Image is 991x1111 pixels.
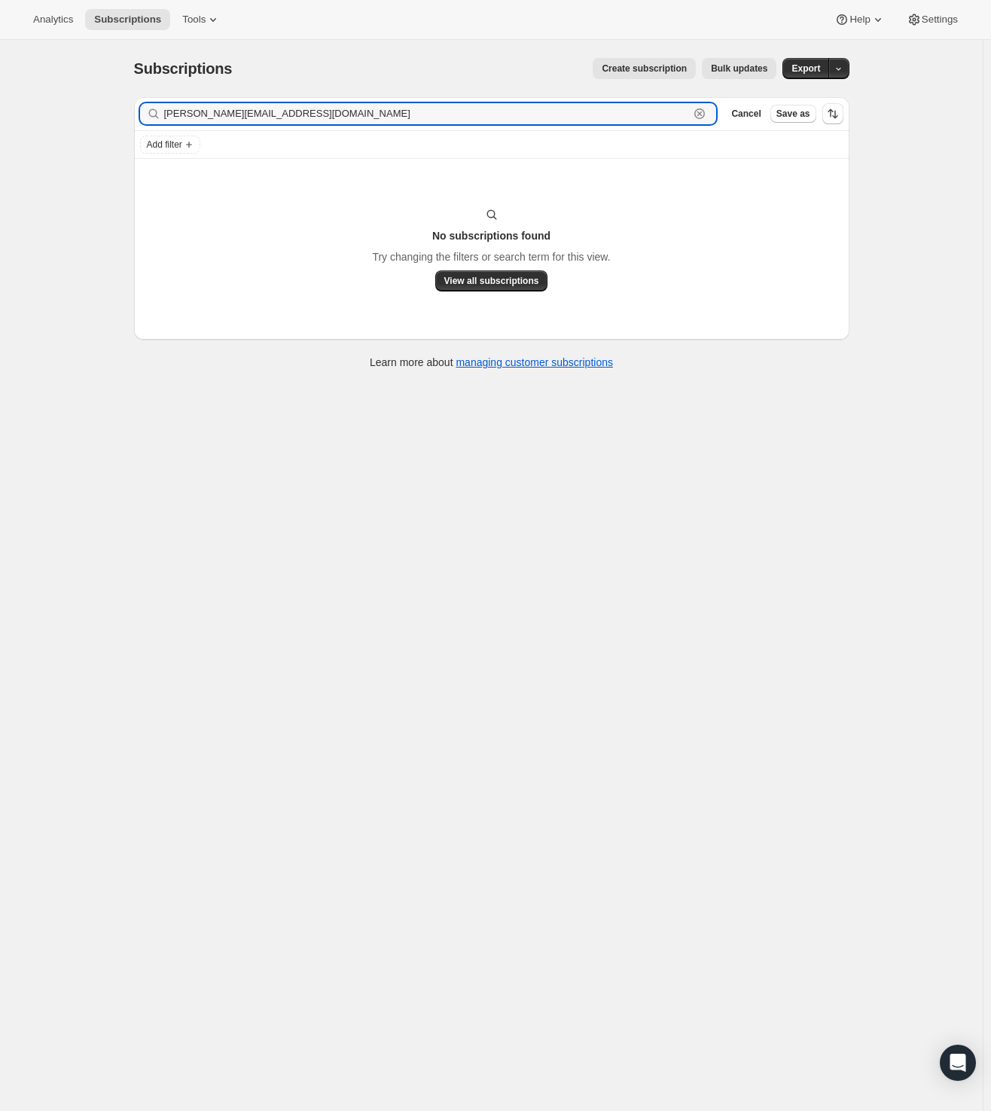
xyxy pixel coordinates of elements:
[173,9,230,30] button: Tools
[140,136,200,154] button: Add filter
[164,103,690,124] input: Filter subscribers
[435,270,548,291] button: View all subscriptions
[372,249,610,264] p: Try changing the filters or search term for this view.
[725,105,767,123] button: Cancel
[731,108,761,120] span: Cancel
[849,14,870,26] span: Help
[432,228,550,243] h3: No subscriptions found
[922,14,958,26] span: Settings
[776,108,810,120] span: Save as
[134,60,233,77] span: Subscriptions
[85,9,170,30] button: Subscriptions
[602,63,687,75] span: Create subscription
[24,9,82,30] button: Analytics
[791,63,820,75] span: Export
[456,356,613,368] a: managing customer subscriptions
[702,58,776,79] button: Bulk updates
[94,14,161,26] span: Subscriptions
[770,105,816,123] button: Save as
[444,275,539,287] span: View all subscriptions
[711,63,767,75] span: Bulk updates
[782,58,829,79] button: Export
[898,9,967,30] button: Settings
[33,14,73,26] span: Analytics
[147,139,182,151] span: Add filter
[182,14,206,26] span: Tools
[822,103,843,124] button: Sort the results
[370,355,613,370] p: Learn more about
[593,58,696,79] button: Create subscription
[825,9,894,30] button: Help
[692,106,707,121] button: Clear
[940,1045,976,1081] div: Open Intercom Messenger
